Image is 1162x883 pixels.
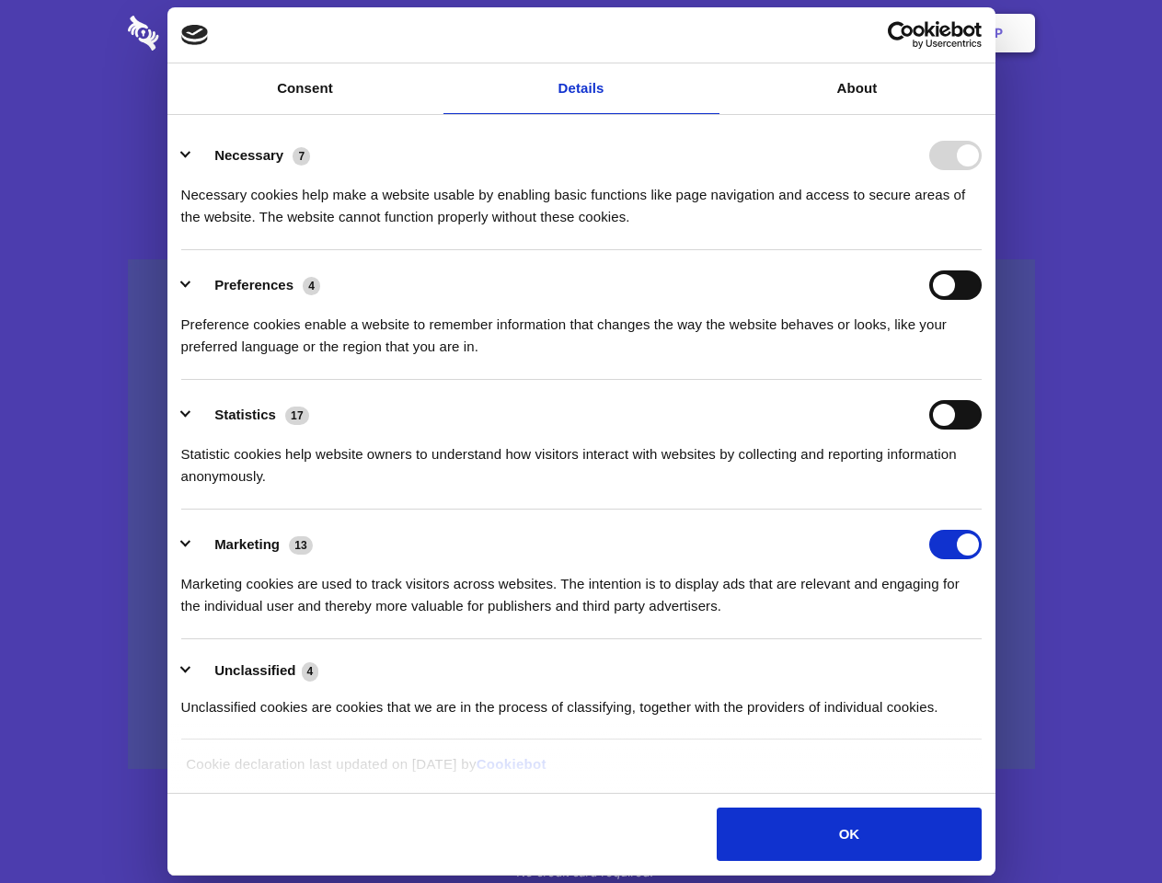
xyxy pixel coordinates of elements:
a: Cookiebot [477,756,546,772]
div: Cookie declaration last updated on [DATE] by [172,753,990,789]
label: Preferences [214,277,293,292]
iframe: Drift Widget Chat Controller [1070,791,1140,861]
button: Marketing (13) [181,530,325,559]
a: Details [443,63,719,114]
div: Marketing cookies are used to track visitors across websites. The intention is to display ads tha... [181,559,982,617]
a: Pricing [540,5,620,62]
button: Preferences (4) [181,270,332,300]
a: About [719,63,995,114]
a: Usercentrics Cookiebot - opens in a new window [821,21,982,49]
button: Necessary (7) [181,141,322,170]
label: Marketing [214,536,280,552]
button: Statistics (17) [181,400,321,430]
div: Preference cookies enable a website to remember information that changes the way the website beha... [181,300,982,358]
button: Unclassified (4) [181,659,330,682]
div: Unclassified cookies are cookies that we are in the process of classifying, together with the pro... [181,682,982,718]
a: Contact [746,5,831,62]
h4: Auto-redaction of sensitive data, encrypted data sharing and self-destructing private chats. Shar... [128,167,1035,228]
label: Statistics [214,407,276,422]
span: 13 [289,536,313,555]
span: 7 [293,147,310,166]
h1: Eliminate Slack Data Loss. [128,83,1035,149]
a: Wistia video thumbnail [128,259,1035,770]
div: Necessary cookies help make a website usable by enabling basic functions like page navigation and... [181,170,982,228]
img: logo [181,25,209,45]
span: 17 [285,407,309,425]
a: Consent [167,63,443,114]
label: Necessary [214,147,283,163]
div: Statistic cookies help website owners to understand how visitors interact with websites by collec... [181,430,982,487]
button: OK [717,808,981,861]
img: logo-wordmark-white-trans-d4663122ce5f474addd5e946df7df03e33cb6a1c49d2221995e7729f52c070b2.svg [128,16,285,51]
span: 4 [302,662,319,681]
span: 4 [303,277,320,295]
a: Login [834,5,915,62]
